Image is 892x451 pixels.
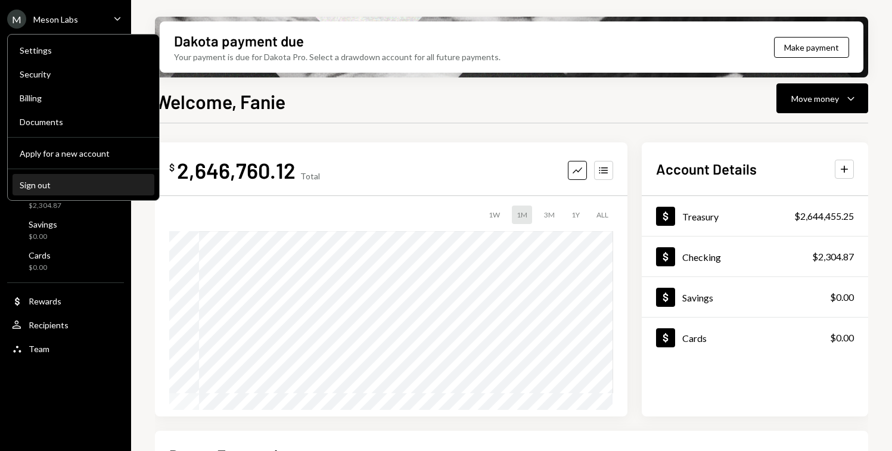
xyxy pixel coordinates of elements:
div: Cards [29,250,51,260]
div: $ [169,161,175,173]
div: $0.00 [830,331,854,345]
div: Recipients [29,320,69,330]
button: Make payment [774,37,849,58]
a: Checking$2,304.87 [642,237,868,276]
div: Total [300,171,320,181]
a: Documents [13,111,154,132]
div: Sign out [20,180,147,190]
a: Rewards [7,290,124,312]
div: Meson Labs [33,14,78,24]
div: M [7,10,26,29]
div: Security [20,69,147,79]
div: Rewards [29,296,61,306]
button: Apply for a new account [13,143,154,164]
div: $2,304.87 [29,201,64,211]
div: $0.00 [29,232,57,242]
div: $2,304.87 [812,250,854,264]
a: Treasury$2,644,455.25 [642,196,868,236]
h2: Account Details [656,159,757,179]
a: Billing [13,87,154,108]
div: 1Y [567,206,585,224]
a: Savings$0.00 [7,216,124,244]
div: ALL [592,206,613,224]
a: Team [7,338,124,359]
button: Move money [776,83,868,113]
div: Cards [682,332,707,344]
div: Settings [20,45,147,55]
div: Savings [682,292,713,303]
div: 2,646,760.12 [177,157,296,183]
div: Apply for a new account [20,148,147,158]
a: Security [13,63,154,85]
div: Savings [29,219,57,229]
div: 1M [512,206,532,224]
div: Dakota payment due [174,31,304,51]
a: Settings [13,39,154,61]
div: Documents [20,117,147,127]
div: Checking [682,251,721,263]
a: Cards$0.00 [7,247,124,275]
div: Billing [20,93,147,103]
button: Sign out [13,175,154,196]
h1: Welcome, Fanie [155,89,285,113]
div: $0.00 [830,290,854,304]
div: $0.00 [29,263,51,273]
a: Savings$0.00 [642,277,868,317]
div: 3M [539,206,560,224]
div: Team [29,344,49,354]
div: 1W [484,206,505,224]
a: Recipients [7,314,124,335]
a: Cards$0.00 [642,318,868,357]
div: Move money [791,92,839,105]
div: Your payment is due for Dakota Pro. Select a drawdown account for all future payments. [174,51,501,63]
div: $2,644,455.25 [794,209,854,223]
div: Treasury [682,211,719,222]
